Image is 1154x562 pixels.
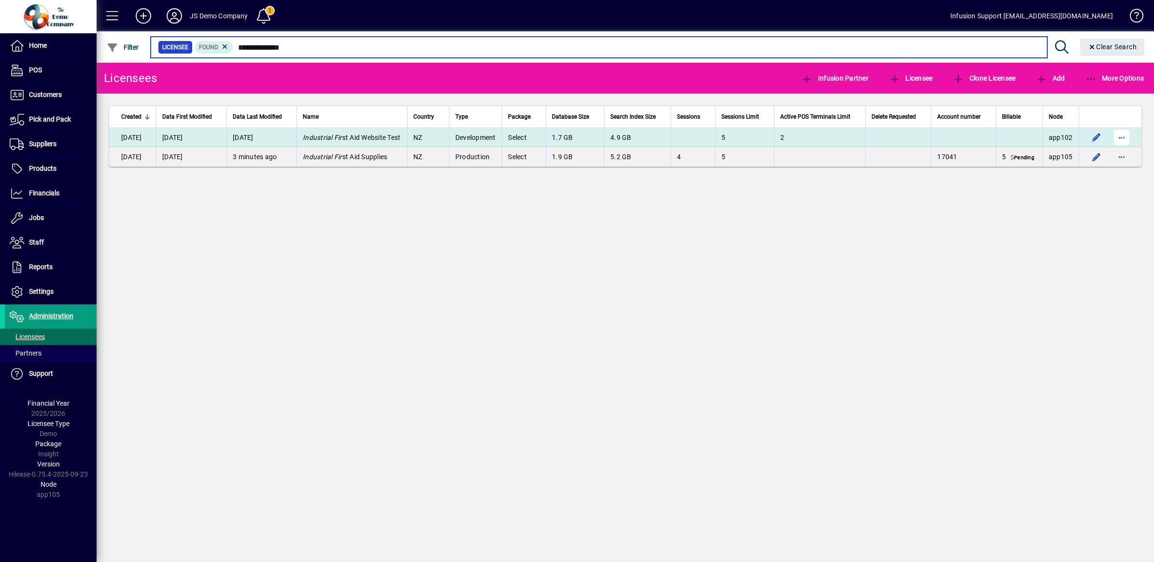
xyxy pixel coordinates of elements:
div: Name [303,111,401,122]
td: 1.7 GB [546,128,604,147]
div: Data Last Modified [233,111,291,122]
span: Administration [29,312,73,320]
a: Licensees [5,329,97,345]
span: app105.prod.infusionbusinesssoftware.com [1049,153,1073,161]
span: Country [413,111,434,122]
span: Search Index Size [610,111,656,122]
div: Sessions [677,111,709,122]
span: Partners [10,349,42,357]
button: Add [1033,69,1067,87]
span: Active POS Terminals Limit [780,111,850,122]
td: 5 [715,128,774,147]
span: Clone Licensee [953,74,1015,82]
span: POS [29,66,42,74]
span: Licensees [10,333,45,341]
span: Sessions [677,111,700,122]
div: Billable [1002,111,1036,122]
a: Products [5,157,97,181]
button: Filter [104,39,141,56]
div: Country [413,111,443,122]
td: 5 [996,147,1042,166]
div: Sessions Limit [721,111,768,122]
span: Found [199,44,218,51]
span: Data Last Modified [233,111,282,122]
span: Delete Requested [872,111,916,122]
div: Data First Modified [162,111,221,122]
div: Licensees [104,70,157,86]
td: 4 [671,147,715,166]
td: Development [449,128,502,147]
div: Infusion Support [EMAIL_ADDRESS][DOMAIN_NAME] [950,8,1113,24]
span: Jobs [29,214,44,221]
button: Profile [159,7,190,25]
em: Industrial [303,134,333,141]
span: Clear Search [1088,43,1137,51]
button: Infusion Partner [799,69,871,87]
span: Financial Year [28,399,70,407]
td: Select [502,147,546,166]
em: Fir [334,153,342,161]
button: Clear [1080,39,1145,56]
span: More Options [1085,74,1144,82]
span: Pending [1009,154,1036,162]
td: NZ [407,147,449,166]
span: Version [37,460,60,468]
span: Add [1036,74,1065,82]
a: Staff [5,231,97,255]
a: Pick and Pack [5,108,97,132]
td: 1.9 GB [546,147,604,166]
td: NZ [407,128,449,147]
span: st Aid Website Test [303,134,400,141]
button: Edit [1089,130,1104,145]
span: Created [121,111,141,122]
span: Suppliers [29,140,56,148]
button: Licensee [887,69,935,87]
span: Name [303,111,319,122]
span: Filter [107,43,139,51]
span: app102.prod.infusionbusinesssoftware.com [1049,134,1073,141]
mat-chip: Found Status: Found [195,41,233,54]
span: Reports [29,263,53,271]
span: Sessions Limit [721,111,759,122]
a: Reports [5,255,97,279]
span: Infusion Partner [801,74,869,82]
span: Node [41,480,56,488]
td: Select [502,128,546,147]
a: POS [5,58,97,82]
td: [DATE] [109,128,156,147]
span: Pick and Pack [29,115,71,123]
span: Data First Modified [162,111,212,122]
a: Knowledge Base [1123,2,1142,33]
span: Products [29,164,56,172]
em: Industrial [303,153,333,161]
span: Package [508,111,531,122]
span: Node [1049,111,1063,122]
span: Licensee [162,42,188,52]
button: More options [1114,130,1129,145]
em: Fir [334,134,342,141]
td: [DATE] [156,147,226,166]
button: Edit [1089,149,1104,164]
a: Support [5,362,97,386]
button: Clone Licensee [950,69,1018,87]
div: Search Index Size [610,111,665,122]
div: Type [455,111,496,122]
a: Financials [5,181,97,206]
a: Suppliers [5,132,97,156]
td: 17041 [931,147,996,166]
span: Licensee Type [28,420,70,427]
button: More Options [1083,69,1147,87]
span: Package [35,440,61,448]
div: Account number [937,111,990,122]
div: Active POS Terminals Limit [780,111,860,122]
span: Support [29,370,53,377]
div: Delete Requested [872,111,925,122]
div: Created [121,111,150,122]
td: 3 minutes ago [226,147,296,166]
button: Add [128,7,159,25]
span: Financials [29,189,59,197]
span: Type [455,111,468,122]
span: st Aid Supplies [303,153,387,161]
div: Database Size [552,111,598,122]
span: Licensee [889,74,933,82]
